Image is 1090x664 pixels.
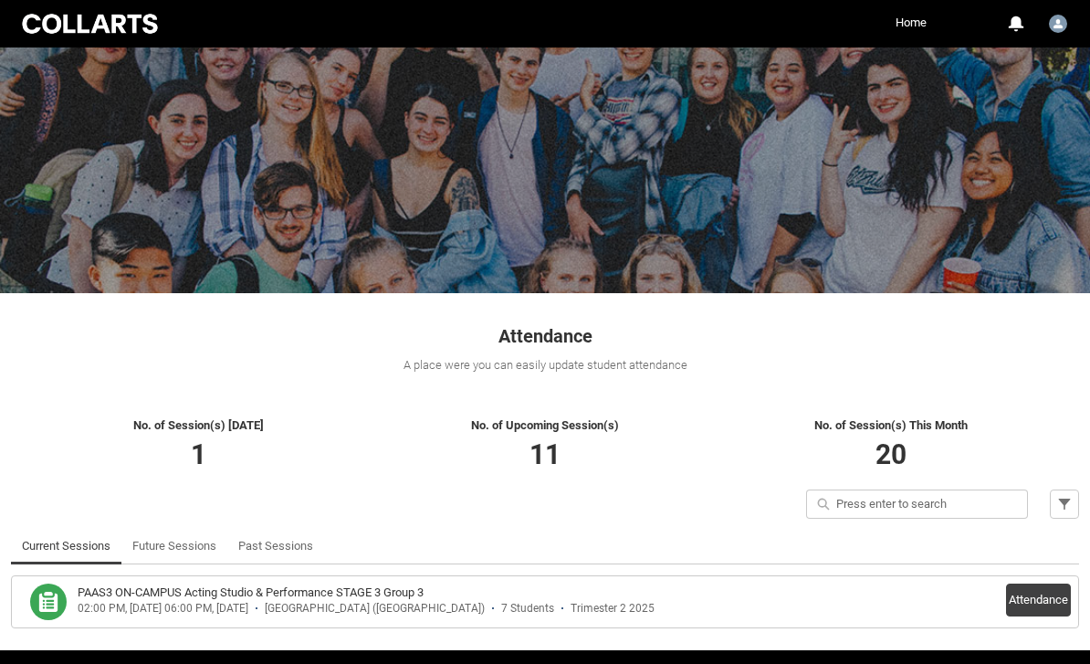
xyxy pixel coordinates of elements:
[11,356,1079,374] div: A place were you can easily update student attendance
[238,528,313,564] a: Past Sessions
[498,325,592,347] span: Attendance
[11,528,121,564] li: Current Sessions
[814,418,968,432] span: No. of Session(s) This Month
[132,528,216,564] a: Future Sessions
[22,528,110,564] a: Current Sessions
[1050,490,1079,519] button: Filter
[891,9,931,37] a: Home
[78,584,424,602] h3: PAAS3 ON-CAMPUS Acting Studio & Performance STAGE 3 Group 3
[1049,15,1067,33] img: Eva.Morey
[227,528,324,564] li: Past Sessions
[1044,7,1072,37] button: User Profile Eva.Morey
[78,602,248,616] div: 02:00 PM, [DATE] 06:00 PM, [DATE]
[265,602,485,616] div: [GEOGRAPHIC_DATA] ([GEOGRAPHIC_DATA])
[875,438,907,470] span: 20
[133,418,264,432] span: No. of Session(s) [DATE]
[501,602,554,616] div: 7 Students
[471,418,619,432] span: No. of Upcoming Session(s)
[806,490,1028,519] input: Press enter to search
[121,528,227,564] li: Future Sessions
[571,602,655,616] div: Trimester 2 2025
[191,438,206,470] span: 1
[1006,584,1071,617] button: Attendance
[529,438,561,470] span: 11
